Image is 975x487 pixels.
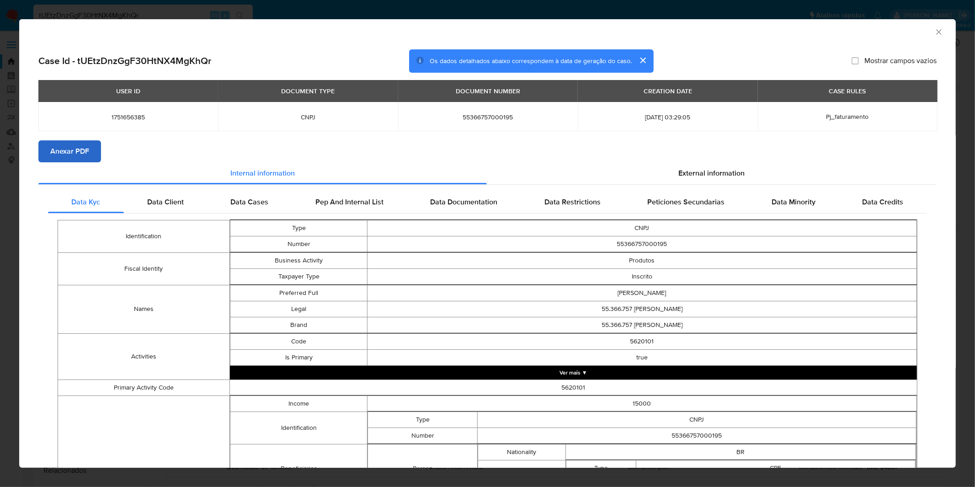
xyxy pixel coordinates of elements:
td: 15000 [368,396,917,412]
span: Data Restrictions [544,197,601,207]
td: Brand [230,317,368,333]
td: Type [230,220,368,236]
td: CNPJ [478,412,916,428]
span: Anexar PDF [50,141,89,161]
td: Preferred Full [230,285,368,301]
input: Mostrar campos vazios [852,57,859,64]
button: Expand array [230,366,917,380]
td: 55.366.757 [PERSON_NAME] [368,317,917,333]
td: Is Primary [230,349,368,365]
td: 55366757000195 [368,236,917,252]
td: 55.366.757 [PERSON_NAME] [368,301,917,317]
td: CPF [636,460,915,476]
td: Legal [230,301,368,317]
span: Os dados detalhados abaixo correspondem à data de geração do caso. [430,56,632,65]
td: Identification [58,220,230,252]
td: Fiscal Identity [58,252,230,285]
td: Identification [230,412,368,444]
td: Code [230,333,368,349]
td: CNPJ [368,220,917,236]
span: External information [678,168,745,178]
div: Detailed info [38,162,937,184]
button: Anexar PDF [38,140,101,162]
td: [PERSON_NAME] [368,285,917,301]
div: USER ID [111,83,146,99]
div: DOCUMENT TYPE [276,83,341,99]
span: [DATE] 03:29:05 [589,113,746,121]
td: Type [566,460,636,476]
div: CREATION DATE [638,83,698,99]
div: DOCUMENT NUMBER [450,83,526,99]
td: Activities [58,333,230,380]
td: true [368,349,917,365]
div: CASE RULES [824,83,872,99]
td: BR [565,444,916,460]
td: Type [368,412,478,428]
td: Inscrito [368,268,917,284]
span: Data Client [147,197,184,207]
span: Internal information [230,168,295,178]
span: Pep And Internal List [315,197,384,207]
td: Names [58,285,230,333]
td: Produtos [368,252,917,268]
span: CNPJ [229,113,387,121]
td: Primary Activity Code [58,380,230,396]
span: Data Documentation [431,197,498,207]
td: Taxpayer Type [230,268,368,284]
div: Detailed internal info [48,191,927,213]
button: Fechar a janela [934,27,943,36]
span: Mostrar campos vazios [864,56,937,65]
span: Data Credits [863,197,904,207]
td: Number [368,428,478,444]
span: Peticiones Secundarias [648,197,725,207]
span: Data Minority [772,197,815,207]
td: Nationality [478,444,566,460]
td: Business Activity [230,252,368,268]
td: Income [230,396,368,412]
button: cerrar [632,49,654,71]
div: closure-recommendation-modal [19,19,956,468]
td: Number [230,236,368,252]
span: Data Kyc [71,197,100,207]
span: Pj_faturamento [826,112,869,121]
h2: Case Id - tUEtzDnzGgF30HtNX4MgKhQr [38,55,211,67]
td: 5620101 [368,333,917,349]
td: 55366757000195 [478,428,916,444]
span: 55366757000195 [409,113,567,121]
span: Data Cases [230,197,268,207]
span: 1751656385 [49,113,207,121]
td: 5620101 [230,380,917,396]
